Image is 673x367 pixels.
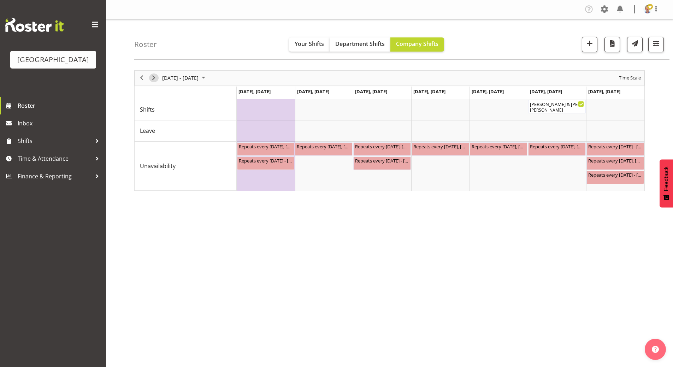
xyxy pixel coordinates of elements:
[528,100,586,113] div: Shifts"s event - Joshua & Michelle Wedding Begin From Saturday, November 8, 2025 at 10:00:00 AM G...
[355,88,387,95] span: [DATE], [DATE]
[390,37,444,52] button: Company Shifts
[237,99,644,191] table: Timeline Week of November 7, 2025
[643,5,652,13] img: cian-ocinnseala53500ffac99bba29ecca3b151d0be656.png
[530,143,584,150] div: Repeats every [DATE], [DATE] - [PERSON_NAME] ( )
[663,166,669,191] span: Feedback
[660,159,673,207] button: Feedback - Show survey
[335,40,385,48] span: Department Shifts
[140,126,155,135] span: Leave
[330,37,390,52] button: Department Shifts
[618,73,642,82] button: Time Scale
[618,73,642,82] span: Time Scale
[297,143,351,150] div: Repeats every [DATE], [DATE], [DATE], [DATE], [DATE] - [PERSON_NAME] ( )
[149,73,159,82] button: Next
[297,88,329,95] span: [DATE], [DATE]
[582,37,597,52] button: Add a new shift
[470,142,527,156] div: Unavailability"s event - Repeats every monday, tuesday, wednesday, thursday, friday - Jody Smart ...
[586,142,644,156] div: Unavailability"s event - Repeats every sunday - Richard Freeman Begin From Sunday, November 9, 20...
[627,37,643,52] button: Send a list of all shifts for the selected filtered period to all rostered employees.
[530,107,584,113] div: [PERSON_NAME]
[140,105,155,114] span: Shifts
[648,37,664,52] button: Filter Shifts
[413,88,445,95] span: [DATE], [DATE]
[135,142,237,191] td: Unavailability resource
[530,88,562,95] span: [DATE], [DATE]
[18,171,92,182] span: Finance & Reporting
[237,156,295,170] div: Unavailability"s event - Repeats every monday - Richard Freeman Begin From Monday, November 3, 20...
[412,142,469,156] div: Unavailability"s event - Repeats every monday, tuesday, wednesday, thursday, friday - Jody Smart ...
[588,88,620,95] span: [DATE], [DATE]
[161,73,199,82] span: [DATE] - [DATE]
[136,71,148,85] div: previous period
[472,143,526,150] div: Repeats every [DATE], [DATE], [DATE], [DATE], [DATE] - [PERSON_NAME] ( )
[355,157,409,164] div: Repeats every [DATE] - [PERSON_NAME] ( )
[18,118,102,129] span: Inbox
[353,156,411,170] div: Unavailability"s event - Repeats every wednesday - Richard Freeman Begin From Wednesday, November...
[148,71,160,85] div: next period
[353,142,411,156] div: Unavailability"s event - Repeats every monday, tuesday, wednesday, thursday, friday - Jody Smart ...
[588,157,642,164] div: Repeats every [DATE], [DATE] - [PERSON_NAME] ( )
[586,171,644,184] div: Unavailability"s event - Repeats every sunday - Richard Freeman Begin From Sunday, November 9, 20...
[295,142,353,156] div: Unavailability"s event - Repeats every monday, tuesday, wednesday, thursday, friday - Jody Smart ...
[140,162,176,170] span: Unavailability
[134,70,645,191] div: Timeline Week of November 7, 2025
[652,346,659,353] img: help-xxl-2.png
[396,40,438,48] span: Company Shifts
[528,142,586,156] div: Unavailability"s event - Repeats every sunday, saturday - Richard Freeman Begin From Saturday, No...
[161,73,208,82] button: October 2025
[588,171,642,178] div: Repeats every [DATE] - [PERSON_NAME] ( )
[289,37,330,52] button: Your Shifts
[137,73,147,82] button: Previous
[18,136,92,146] span: Shifts
[238,88,271,95] span: [DATE], [DATE]
[160,71,209,85] div: November 03 - 09, 2025
[530,100,584,107] div: [PERSON_NAME] & [PERSON_NAME] Wedding ( )
[18,100,102,111] span: Roster
[588,143,642,150] div: Repeats every [DATE] - [PERSON_NAME] ( )
[18,153,92,164] span: Time & Attendance
[472,88,504,95] span: [DATE], [DATE]
[135,99,237,120] td: Shifts resource
[413,143,467,150] div: Repeats every [DATE], [DATE], [DATE], [DATE], [DATE] - [PERSON_NAME] ( )
[604,37,620,52] button: Download a PDF of the roster according to the set date range.
[586,156,644,170] div: Unavailability"s event - Repeats every sunday, saturday - Richard Freeman Begin From Sunday, Nove...
[239,157,293,164] div: Repeats every [DATE] - [PERSON_NAME] ( )
[295,40,324,48] span: Your Shifts
[237,142,295,156] div: Unavailability"s event - Repeats every monday, tuesday, wednesday, thursday, friday - Jody Smart ...
[17,54,89,65] div: [GEOGRAPHIC_DATA]
[239,143,293,150] div: Repeats every [DATE], [DATE], [DATE], [DATE], [DATE] - [PERSON_NAME] ( )
[355,143,409,150] div: Repeats every [DATE], [DATE], [DATE], [DATE], [DATE] - [PERSON_NAME] ( )
[135,120,237,142] td: Leave resource
[134,40,157,48] h4: Roster
[5,18,64,32] img: Rosterit website logo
